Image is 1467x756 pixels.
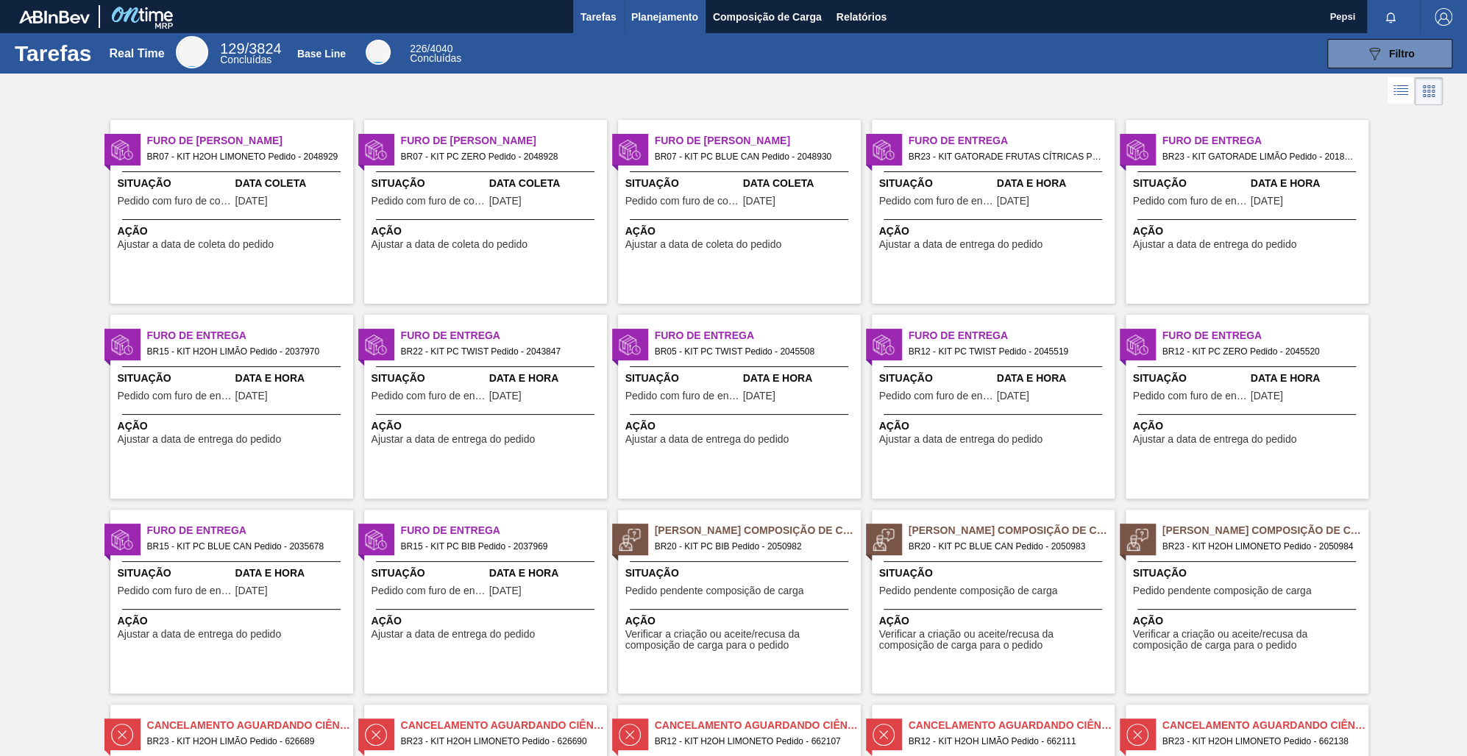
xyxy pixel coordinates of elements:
span: Verificar a criação ou aceite/recusa da composição de carga para o pedido [625,629,857,652]
span: BR12 - KIT H2OH LIMONETO Pedido - 662107 [655,733,849,749]
span: Ação [625,613,857,629]
span: Pedido com furo de entrega [1133,391,1247,402]
span: Situação [879,566,1111,581]
img: status [365,529,387,551]
span: Data Coleta [743,176,857,191]
span: 08/10/2025, [997,391,1029,402]
span: Ação [1133,418,1365,434]
span: Situação [118,371,232,386]
span: Situação [1133,371,1247,386]
span: Pedido Aguardando Composição de Carga [1162,523,1368,538]
img: status [1126,529,1148,551]
span: BR20 - KIT PC BLUE CAN Pedido - 2050983 [909,538,1103,554]
span: Ajustar a data de entrega do pedido [879,434,1043,445]
span: Pedido com furo de coleta [625,196,739,207]
span: Pedido com furo de entrega [372,391,486,402]
span: 28/09/2025, [489,585,522,596]
span: Data e Hora [235,371,349,386]
img: status [111,724,133,746]
div: Real Time [220,43,281,65]
span: Furo de Coleta [147,133,353,149]
span: Data e Hora [1251,176,1365,191]
span: 08/10/2025 [743,196,775,207]
span: Furo de Coleta [655,133,861,149]
span: Concluídas [410,52,461,64]
span: BR23 - KIT H2OH LIMONETO Pedido - 626690 [401,733,595,749]
span: Pedido pendente composição de carga [879,585,1058,596]
span: Situação [1133,176,1247,191]
div: Base Line [366,40,391,65]
span: Situação [879,176,993,191]
span: BR15 - KIT H2OH LIMÃO Pedido - 2037970 [147,343,341,360]
span: Data Coleta [489,176,603,191]
span: Furo de Entrega [1162,133,1368,149]
span: 226 [410,43,427,54]
span: Ação [879,224,1111,239]
span: Ajustar a data de entrega do pedido [1133,434,1297,445]
span: Situação [372,176,486,191]
span: BR12 - KIT PC ZERO Pedido - 2045520 [1162,343,1357,360]
span: Ajustar a data de coleta do pedido [372,239,528,250]
span: Cancelamento aguardando ciência [655,718,861,733]
span: Situação [1133,566,1365,581]
span: Pedido com furo de entrega [625,391,739,402]
span: Data e Hora [1251,371,1365,386]
img: status [873,529,895,551]
span: Pedido com furo de entrega [372,585,486,596]
button: Notificações [1367,7,1414,27]
span: Furo de Entrega [401,328,607,343]
span: Ajustar a data de entrega do pedido [1133,239,1297,250]
span: Pedido com furo de entrega [1133,196,1247,207]
span: Verificar a criação ou aceite/recusa da composição de carga para o pedido [879,629,1111,652]
img: Logout [1435,8,1452,26]
span: 02/10/2025, [997,196,1029,207]
span: Furo de Entrega [147,523,353,538]
img: status [619,724,641,746]
span: Situação [118,176,232,191]
img: status [111,529,133,551]
span: Ação [118,224,349,239]
span: BR15 - KIT PC BLUE CAN Pedido - 2035678 [147,538,341,554]
span: Ajustar a data de entrega do pedido [879,239,1043,250]
span: Furo de Coleta [401,133,607,149]
span: BR05 - KIT PC TWIST Pedido - 2045508 [655,343,849,360]
span: BR23 - KIT GATORADE FRUTAS CÍTRICAS Pedido - 2038893 [909,149,1103,165]
img: status [365,724,387,746]
span: 08/10/2025, [743,391,775,402]
img: status [365,139,387,161]
span: BR12 - KIT PC TWIST Pedido - 2045519 [909,343,1103,360]
span: Situação [372,371,486,386]
span: Ação [118,418,349,434]
span: Ação [372,613,603,629]
div: Base Line [410,44,461,63]
span: 28/09/2025, [235,391,268,402]
span: Ajustar a data de entrega do pedido [372,629,536,640]
span: / 4040 [410,43,452,54]
span: Planejamento [631,8,698,26]
span: Ajustar a data de coleta do pedido [118,239,274,250]
span: 129 [220,40,244,57]
span: Situação [625,176,739,191]
img: status [619,139,641,161]
span: BR07 - KIT PC BLUE CAN Pedido - 2048930 [655,149,849,165]
div: Base Line [297,48,346,60]
span: Ação [372,418,603,434]
span: Ação [372,224,603,239]
span: Ação [1133,613,1365,629]
span: Furo de Entrega [1162,328,1368,343]
span: Relatórios [836,8,887,26]
span: Cancelamento aguardando ciência [401,718,607,733]
span: Pedido pendente composição de carga [625,585,804,596]
span: Ação [1133,224,1365,239]
img: status [619,529,641,551]
span: BR22 - KIT PC TWIST Pedido - 2043847 [401,343,595,360]
span: 30/08/2025, [1251,196,1283,207]
span: Ação [118,613,349,629]
span: BR23 - KIT H2OH LIMÃO Pedido - 626689 [147,733,341,749]
img: status [1126,139,1148,161]
span: Ação [625,418,857,434]
span: Pedido com furo de coleta [372,196,486,207]
span: BR15 - KIT PC BIB Pedido - 2037969 [401,538,595,554]
span: Furo de Entrega [909,133,1115,149]
span: Ação [879,418,1111,434]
